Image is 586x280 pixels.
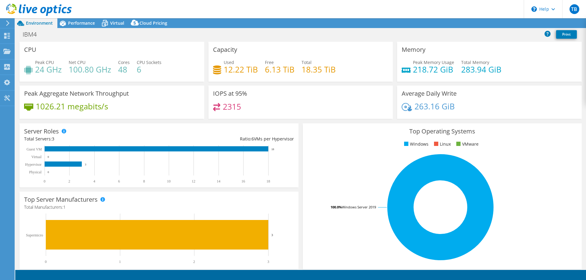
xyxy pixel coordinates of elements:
[217,179,220,183] text: 14
[403,141,429,147] li: Windows
[413,59,454,65] span: Peak Memory Usage
[25,162,42,167] text: Hypervisor
[302,66,336,73] h4: 18.35 TiB
[143,179,145,183] text: 8
[35,59,54,65] span: Peak CPU
[24,128,59,135] h3: Server Roles
[68,179,70,183] text: 2
[267,260,269,264] text: 3
[69,66,111,73] h4: 100.80 GHz
[159,136,294,142] div: Ratio: VMs per Hypervisor
[402,90,457,97] h3: Average Daily Write
[36,103,108,110] h4: 1026.21 megabits/s
[118,66,130,73] h4: 48
[118,179,120,183] text: 6
[213,46,237,53] h3: Capacity
[137,59,161,65] span: CPU Sockets
[26,233,43,237] text: Supermicro
[265,59,274,65] span: Free
[48,155,49,158] text: 0
[119,260,121,264] text: 1
[271,148,274,151] text: 18
[24,196,98,203] h3: Top Server Manufacturers
[137,66,161,73] h4: 6
[48,171,49,174] text: 0
[266,179,270,183] text: 18
[26,20,53,26] span: Environment
[531,6,537,12] svg: \n
[413,66,454,73] h4: 218.72 GiB
[24,204,294,211] h4: Total Manufacturers:
[224,66,258,73] h4: 12.22 TiB
[35,66,62,73] h4: 24 GHz
[139,20,167,26] span: Cloud Pricing
[455,141,479,147] li: VMware
[52,136,54,142] span: 3
[461,66,501,73] h4: 283.94 GiB
[31,155,42,159] text: Virtual
[85,163,86,166] text: 3
[251,136,254,142] span: 6
[27,147,42,151] text: Guest VM
[556,30,577,39] a: Print
[68,20,95,26] span: Performance
[402,46,425,53] h3: Memory
[302,59,312,65] span: Total
[342,205,376,209] tspan: Windows Server 2019
[118,59,130,65] span: Cores
[69,59,85,65] span: Net CPU
[193,260,195,264] text: 2
[24,46,36,53] h3: CPU
[461,59,489,65] span: Total Memory
[63,204,66,210] span: 1
[167,179,171,183] text: 10
[110,20,124,26] span: Virtual
[223,103,241,110] h4: 2315
[192,179,195,183] text: 12
[93,179,95,183] text: 4
[24,90,129,97] h3: Peak Aggregate Network Throughput
[570,4,579,14] span: TB
[265,66,295,73] h4: 6.13 TiB
[29,170,42,174] text: Physical
[213,90,247,97] h3: IOPS at 95%
[432,141,451,147] li: Linux
[45,260,47,264] text: 0
[20,31,46,38] h1: IBM4
[414,103,455,110] h4: 263.16 GiB
[271,233,273,237] text: 3
[44,179,45,183] text: 0
[241,179,245,183] text: 16
[24,136,159,142] div: Total Servers:
[224,59,234,65] span: Used
[307,128,577,135] h3: Top Operating Systems
[331,205,342,209] tspan: 100.0%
